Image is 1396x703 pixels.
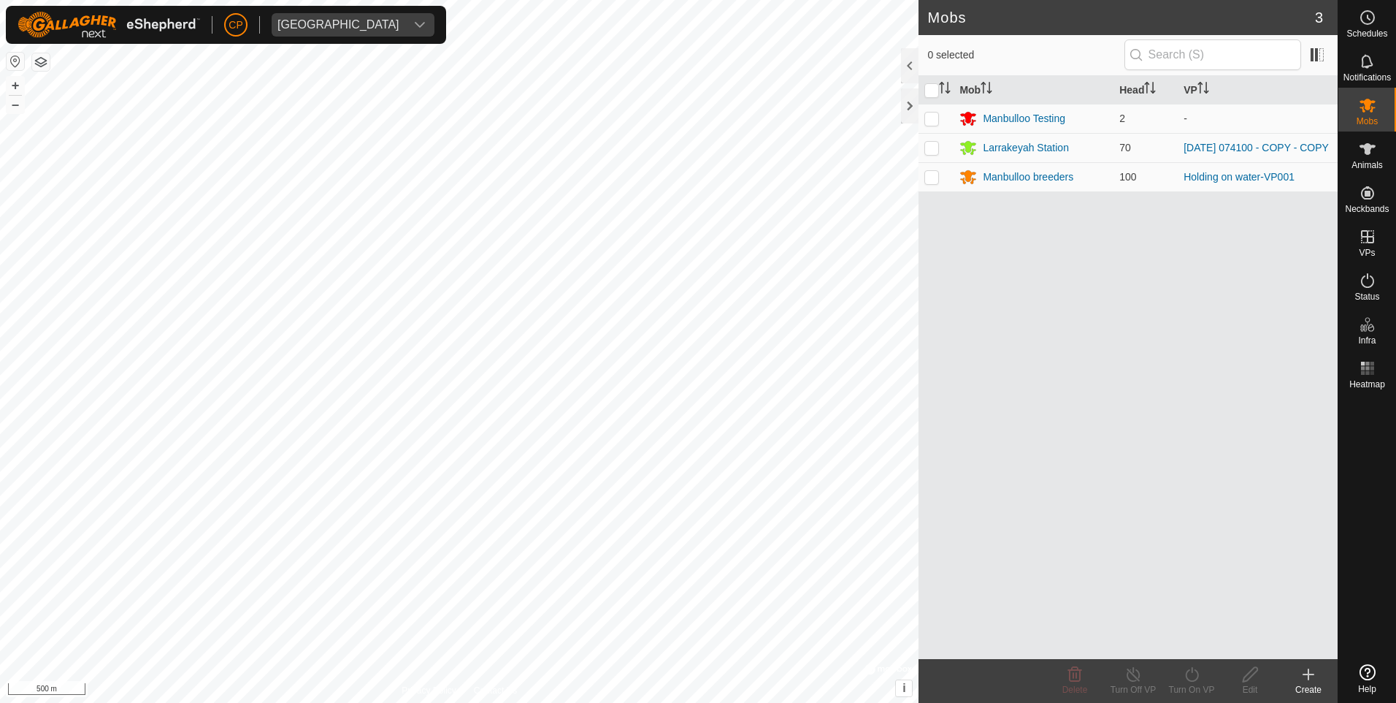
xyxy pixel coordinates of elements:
span: i [902,682,905,694]
th: VP [1178,76,1338,104]
div: Edit [1221,683,1279,696]
p-sorticon: Activate to sort [939,84,951,96]
span: Schedules [1346,29,1387,38]
span: Notifications [1343,73,1391,82]
a: Help [1338,658,1396,699]
span: VPs [1359,248,1375,257]
span: 3 [1315,7,1323,28]
button: i [896,680,912,696]
div: [GEOGRAPHIC_DATA] [277,19,399,31]
span: Heatmap [1349,380,1385,389]
th: Mob [954,76,1113,104]
span: Status [1354,292,1379,301]
a: Holding on water-VP001 [1184,171,1295,183]
span: 100 [1119,171,1136,183]
p-sorticon: Activate to sort [1197,84,1209,96]
span: Manbulloo Station [272,13,405,37]
a: Privacy Policy [402,684,456,697]
div: Manbulloo breeders [983,170,1073,185]
h2: Mobs [927,9,1314,26]
button: Reset Map [7,53,24,70]
span: Neckbands [1345,205,1389,213]
a: [DATE] 074100 - COPY - COPY [1184,142,1329,153]
span: Infra [1358,336,1376,345]
div: Turn Off VP [1104,683,1162,696]
div: Larrakeyah Station [983,140,1069,156]
button: + [7,77,24,94]
span: Help [1358,685,1376,693]
input: Search (S) [1124,39,1301,70]
td: - [1178,104,1338,133]
span: Mobs [1357,117,1378,126]
span: 70 [1119,142,1131,153]
img: Gallagher Logo [18,12,200,38]
span: 2 [1119,113,1125,124]
p-sorticon: Activate to sort [981,84,992,96]
span: Animals [1351,161,1383,170]
span: Delete [1062,685,1088,695]
div: dropdown trigger [405,13,434,37]
div: Manbulloo Testing [983,111,1065,126]
div: Turn On VP [1162,683,1221,696]
button: – [7,96,24,113]
button: Map Layers [32,53,50,71]
div: Create [1279,683,1338,696]
a: Contact Us [474,684,517,697]
th: Head [1113,76,1178,104]
span: 0 selected [927,47,1124,63]
p-sorticon: Activate to sort [1144,84,1156,96]
span: CP [229,18,242,33]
